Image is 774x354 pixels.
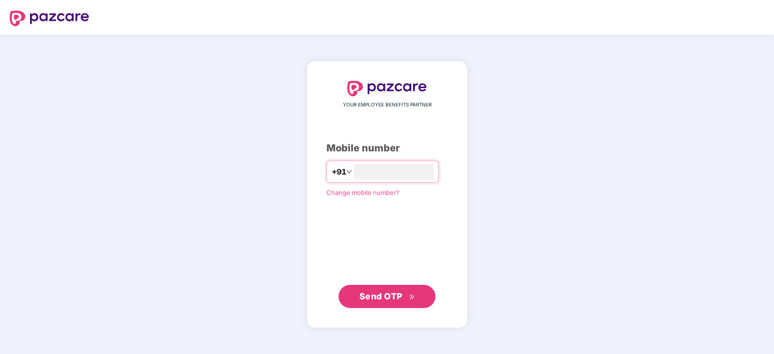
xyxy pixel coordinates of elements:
[332,166,346,178] span: +91
[339,285,435,308] button: Send OTPdouble-right
[359,291,402,301] span: Send OTP
[409,294,415,300] span: double-right
[347,81,427,96] img: logo
[346,169,352,175] span: down
[326,141,448,156] div: Mobile number
[10,11,89,26] img: logo
[326,189,400,196] a: Change mobile number?
[343,101,432,109] span: YOUR EMPLOYEE BENEFITS PARTNER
